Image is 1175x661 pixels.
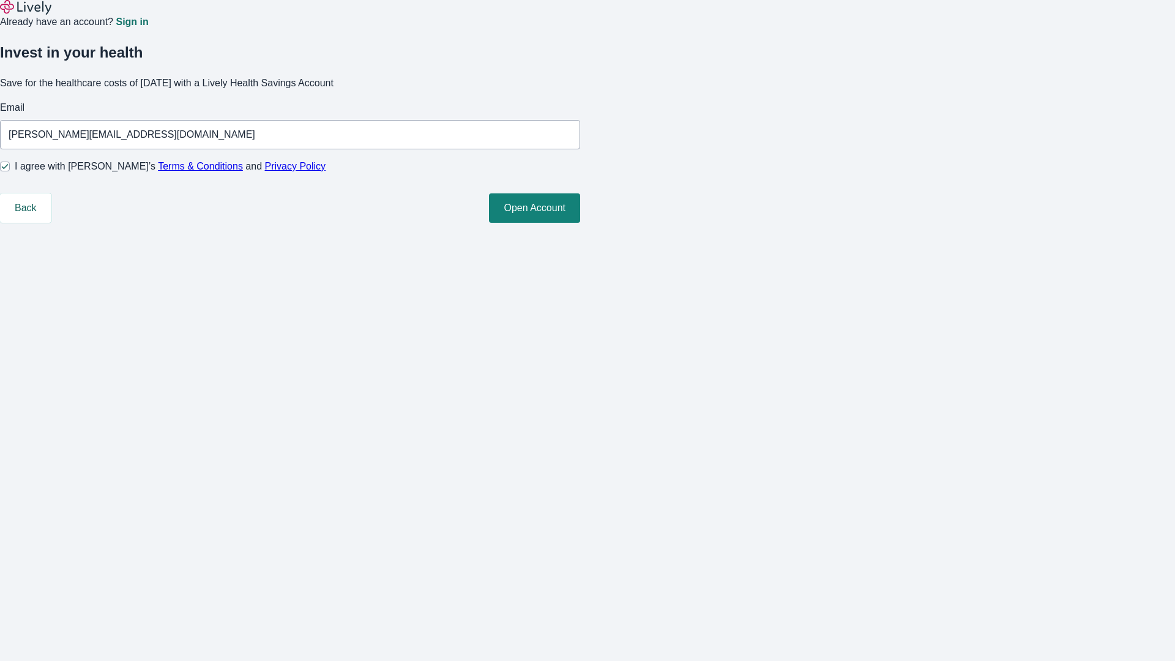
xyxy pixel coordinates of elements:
a: Terms & Conditions [158,161,243,171]
a: Sign in [116,17,148,27]
span: I agree with [PERSON_NAME]’s and [15,159,326,174]
button: Open Account [489,193,580,223]
a: Privacy Policy [265,161,326,171]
